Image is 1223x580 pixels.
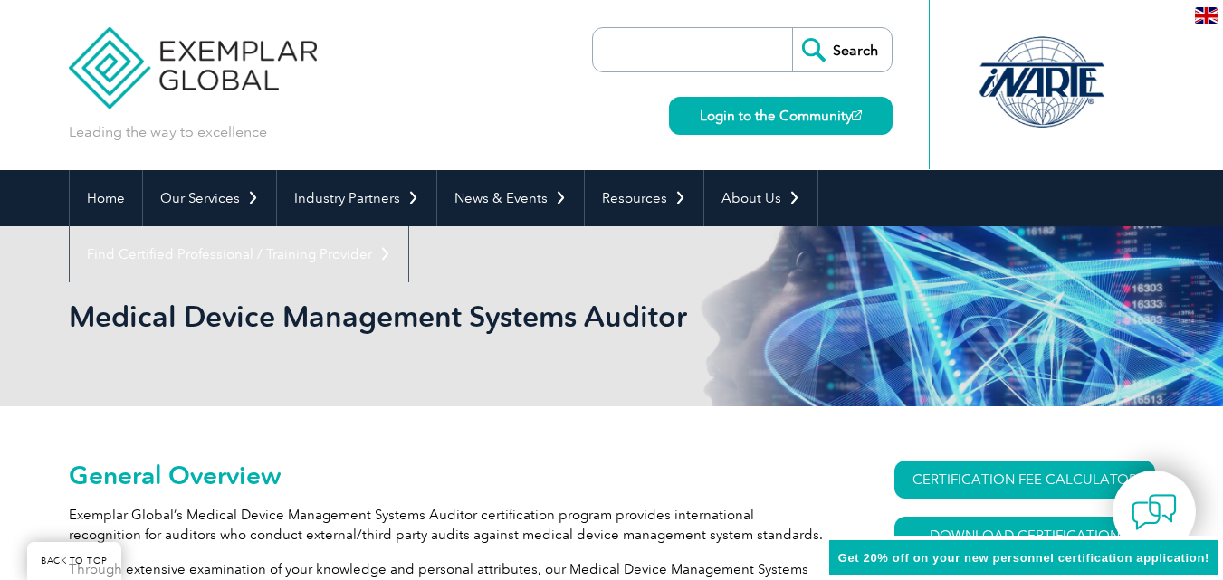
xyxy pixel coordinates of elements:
[277,170,436,226] a: Industry Partners
[704,170,817,226] a: About Us
[70,226,408,282] a: Find Certified Professional / Training Provider
[838,551,1209,565] span: Get 20% off on your new personnel certification application!
[143,170,276,226] a: Our Services
[69,122,267,142] p: Leading the way to excellence
[69,505,829,545] p: Exemplar Global’s Medical Device Management Systems Auditor certification program provides intern...
[70,170,142,226] a: Home
[1195,7,1218,24] img: en
[437,170,584,226] a: News & Events
[69,299,764,334] h1: Medical Device Management Systems Auditor
[669,97,893,135] a: Login to the Community
[894,461,1155,499] a: CERTIFICATION FEE CALCULATOR
[27,542,121,580] a: BACK TO TOP
[894,517,1155,571] a: Download Certification Requirements
[792,28,892,71] input: Search
[585,170,703,226] a: Resources
[1132,490,1177,535] img: contact-chat.png
[69,461,829,490] h2: General Overview
[852,110,862,120] img: open_square.png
